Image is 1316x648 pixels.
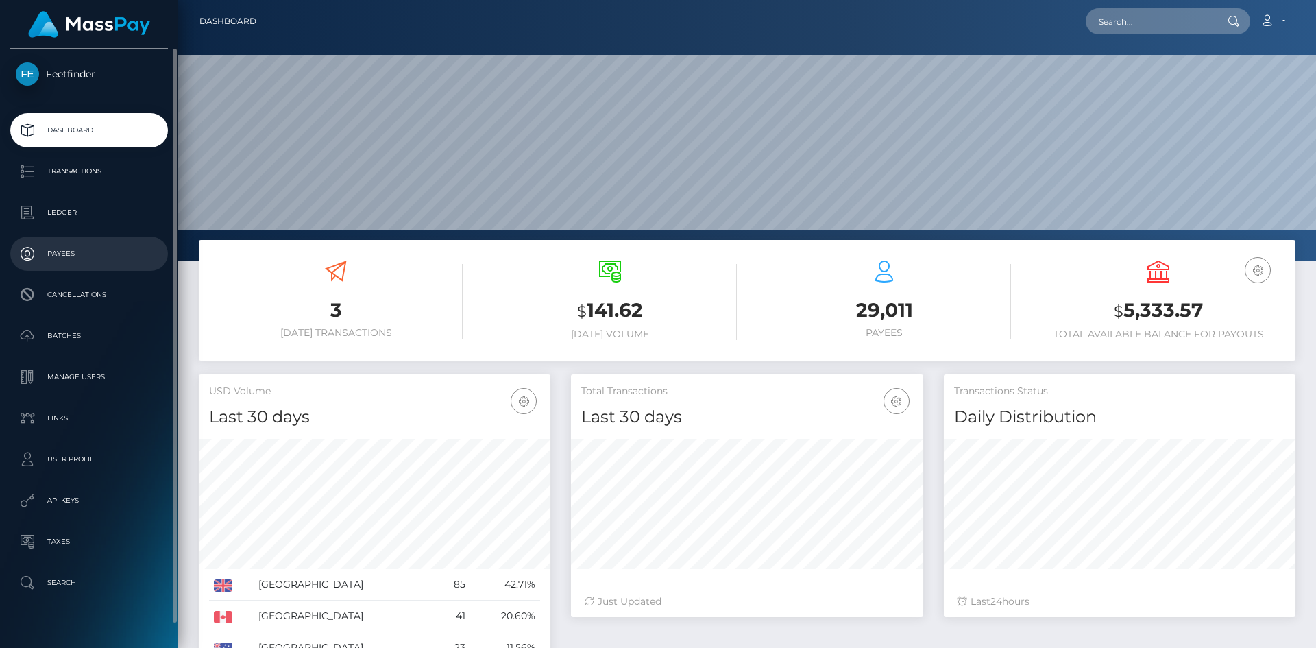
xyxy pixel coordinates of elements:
td: [GEOGRAPHIC_DATA] [254,569,436,601]
p: User Profile [16,449,162,470]
h6: Total Available Balance for Payouts [1032,328,1285,340]
h6: [DATE] Volume [483,328,737,340]
p: Taxes [16,531,162,552]
img: GB.png [214,579,232,592]
a: Batches [10,319,168,353]
p: Search [16,573,162,593]
td: 42.71% [470,569,540,601]
h3: 5,333.57 [1032,297,1285,325]
a: User Profile [10,442,168,477]
a: Dashboard [10,113,168,147]
h4: Last 30 days [581,405,912,429]
p: Links [16,408,162,429]
a: Transactions [10,154,168,189]
a: Payees [10,237,168,271]
p: Batches [16,326,162,346]
h4: Last 30 days [209,405,540,429]
h3: 3 [209,297,463,324]
td: 85 [437,569,470,601]
h5: Transactions Status [954,385,1285,398]
input: Search... [1086,8,1215,34]
a: Search [10,566,168,600]
img: Feetfinder [16,62,39,86]
span: Feetfinder [10,68,168,80]
a: Taxes [10,525,168,559]
div: Last hours [958,595,1282,609]
td: 41 [437,601,470,632]
div: Just Updated [585,595,909,609]
h4: Daily Distribution [954,405,1285,429]
h3: 141.62 [483,297,737,325]
td: [GEOGRAPHIC_DATA] [254,601,436,632]
small: $ [1114,302,1123,321]
a: Dashboard [199,7,256,36]
p: Manage Users [16,367,162,387]
p: Transactions [16,161,162,182]
p: Payees [16,243,162,264]
td: 20.60% [470,601,540,632]
h5: USD Volume [209,385,540,398]
span: 24 [990,595,1002,608]
img: CA.png [214,611,232,623]
h6: Payees [757,327,1011,339]
p: Dashboard [16,120,162,141]
a: Ledger [10,195,168,230]
h5: Total Transactions [581,385,912,398]
small: $ [577,302,587,321]
p: Ledger [16,202,162,223]
h6: [DATE] Transactions [209,327,463,339]
a: Links [10,401,168,435]
img: MassPay Logo [28,11,150,38]
a: API Keys [10,483,168,518]
h3: 29,011 [757,297,1011,324]
p: API Keys [16,490,162,511]
a: Cancellations [10,278,168,312]
a: Manage Users [10,360,168,394]
p: Cancellations [16,285,162,305]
